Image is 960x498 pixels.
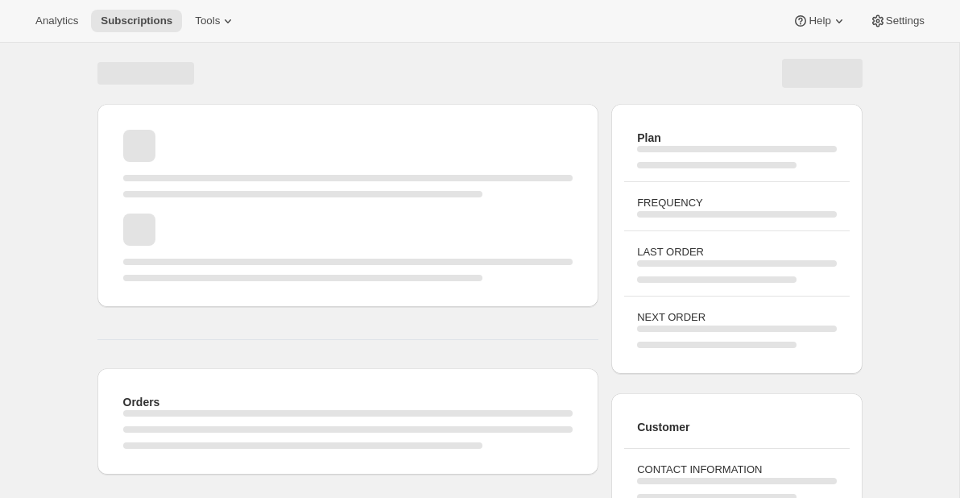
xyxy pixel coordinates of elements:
[637,130,836,146] h2: Plan
[860,10,934,32] button: Settings
[195,15,220,27] span: Tools
[35,15,78,27] span: Analytics
[101,15,172,27] span: Subscriptions
[637,195,836,211] h3: FREQUENCY
[637,309,836,326] h3: NEXT ORDER
[783,10,856,32] button: Help
[886,15,925,27] span: Settings
[91,10,182,32] button: Subscriptions
[809,15,830,27] span: Help
[637,244,836,260] h3: LAST ORDER
[637,462,836,478] h3: CONTACT INFORMATION
[26,10,88,32] button: Analytics
[185,10,246,32] button: Tools
[123,394,573,410] h2: Orders
[637,419,836,435] h2: Customer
